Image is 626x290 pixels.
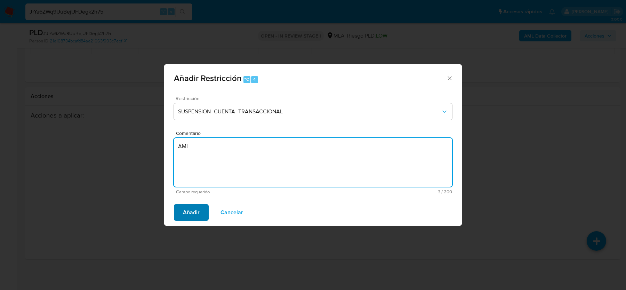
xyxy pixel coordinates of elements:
textarea: AML [174,138,452,187]
button: Restriction [174,103,452,120]
span: Cancelar [220,205,243,220]
span: 4 [253,76,256,83]
span: Máximo 200 caracteres [314,190,452,194]
span: SUSPENSION_CUENTA_TRANSACCIONAL [178,108,441,115]
span: Comentario [176,131,454,136]
button: Cancelar [211,204,252,221]
span: Campo requerido [176,190,314,194]
span: ⌥ [244,76,249,83]
button: Añadir [174,204,209,221]
span: Añadir Restricción [174,72,242,84]
span: Añadir [183,205,200,220]
button: Cerrar ventana [446,75,452,81]
span: Restricción [176,96,454,101]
